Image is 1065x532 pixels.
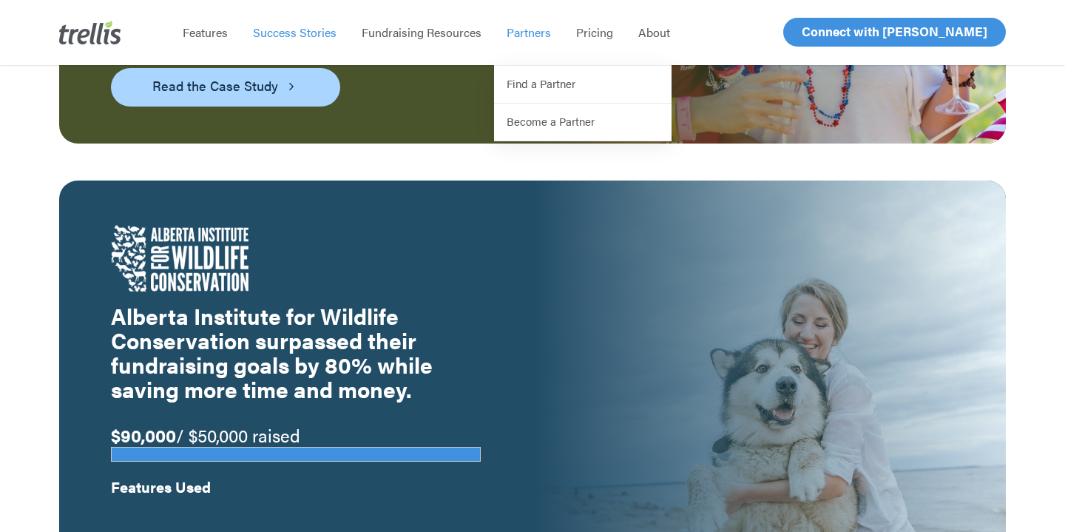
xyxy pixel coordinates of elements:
span: Connect with [PERSON_NAME] [802,22,987,40]
span: Read the Case Study [152,75,278,96]
a: Partners [494,25,564,40]
strong: $90,000 [111,422,176,448]
span: Features [183,24,228,41]
span: Partners [507,24,551,41]
strong: Alberta Institute for Wildlife Conservation surpassed their fundraising goals by 80% while saving... [111,300,433,405]
span: Success Stories [253,24,337,41]
a: Connect with [PERSON_NAME] [783,18,1006,47]
strong: Features Used [111,476,211,497]
img: Trellis [59,21,121,44]
a: Success Stories [240,25,349,40]
a: Pricing [564,25,626,40]
a: Find a Partner [494,66,672,104]
span: About [638,24,670,41]
p: / $50,000 raised [111,423,481,447]
span: Fundraising Resources [362,24,481,41]
a: Read the Case Study [111,68,340,107]
a: About [626,25,683,40]
span: Pricing [576,24,613,41]
a: Features [170,25,240,40]
a: Fundraising Resources [349,25,494,40]
span: Find a Partner [507,75,575,91]
img: Alberta Institute for Wildlife Conservation Logo. [111,225,248,292]
a: Become a Partner [494,104,672,141]
span: Become a Partner [507,113,595,129]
